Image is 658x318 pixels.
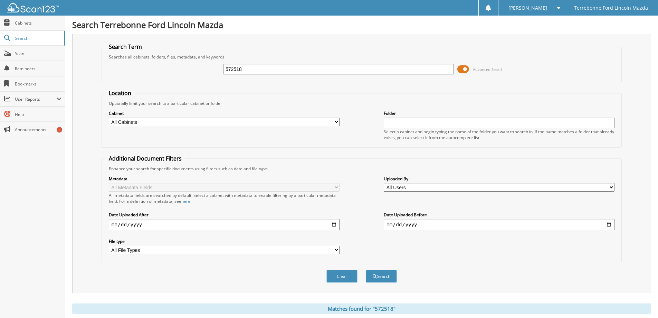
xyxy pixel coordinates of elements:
[72,19,651,30] h1: Search Terrebonne Ford Lincoln Mazda
[181,198,190,204] a: here
[109,176,340,182] label: Metadata
[384,176,614,182] label: Uploaded By
[105,166,618,172] div: Enhance your search for specific documents using filters such as date and file type.
[473,67,504,72] span: Advanced Search
[109,110,340,116] label: Cabinet
[109,219,340,230] input: start
[15,51,61,56] span: Scan
[384,219,614,230] input: end
[72,303,651,314] div: Matches found for "572518"
[384,129,614,140] div: Select a cabinet and begin typing the name of the folder you want to search in. If the name match...
[109,212,340,218] label: Date Uploaded After
[15,127,61,133] span: Announcements
[326,270,357,283] button: Clear
[15,66,61,72] span: Reminders
[574,6,648,10] span: Terrebonne Ford Lincoln Mazda
[15,20,61,26] span: Cabinets
[105,155,185,162] legend: Additional Document Filters
[105,100,618,106] div: Optionally limit your search to a particular cabinet or folder
[366,270,397,283] button: Search
[384,110,614,116] label: Folder
[15,96,57,102] span: User Reports
[508,6,547,10] span: [PERSON_NAME]
[109,192,340,204] div: All metadata fields are searched by default. Select a cabinet with metadata to enable filtering b...
[57,127,62,133] div: 2
[7,3,59,12] img: scan123-logo-white.svg
[15,35,60,41] span: Search
[105,89,135,97] legend: Location
[15,81,61,87] span: Bookmarks
[15,111,61,117] span: Help
[105,43,145,51] legend: Search Term
[384,212,614,218] label: Date Uploaded Before
[105,54,618,60] div: Searches all cabinets, folders, files, metadata, and keywords
[109,238,340,244] label: File type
